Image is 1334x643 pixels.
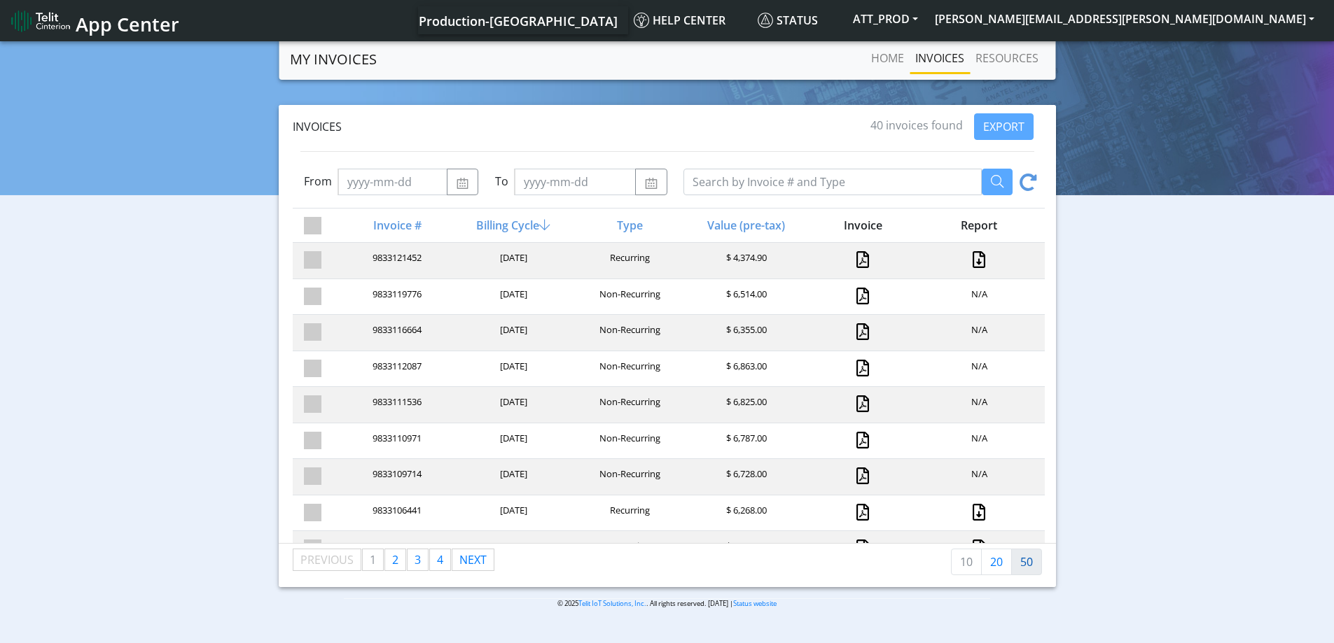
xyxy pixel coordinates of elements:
[338,323,454,342] div: 9833116664
[571,323,687,342] div: Non-Recurring
[338,504,454,523] div: 9833106441
[687,395,803,414] div: $ 6,825.00
[971,323,987,336] span: N/A
[290,45,377,73] a: MY INVOICES
[571,251,687,270] div: Recurring
[733,599,777,608] a: Status website
[454,395,570,414] div: [DATE]
[571,467,687,486] div: Non-Recurring
[974,113,1034,140] button: EXPORT
[910,44,970,72] a: INVOICES
[870,118,963,133] span: 40 invoices found
[971,288,987,300] span: N/A
[578,599,646,608] a: Telit IoT Solutions, Inc.
[970,44,1044,72] a: RESOURCES
[454,360,570,379] div: [DATE]
[683,169,982,195] input: Search by Invoice # and Type
[338,360,454,379] div: 9833112087
[981,549,1012,575] a: 20
[338,169,447,195] input: yyyy-mm-dd
[338,539,454,558] div: 9833105859
[338,395,454,414] div: 9833111536
[571,539,687,558] div: Recurring
[687,504,803,523] div: $ 6,268.00
[514,169,636,195] input: yyyy-mm-dd
[304,173,332,190] label: From
[687,360,803,379] div: $ 6,863.00
[971,432,987,444] span: N/A
[644,178,658,189] img: calendar.svg
[415,552,421,567] span: 3
[456,178,469,189] img: calendar.svg
[454,288,570,306] div: [DATE]
[370,552,376,567] span: 1
[971,360,987,372] span: N/A
[687,432,803,451] div: $ 6,787.00
[11,6,177,36] a: App Center
[571,288,687,306] div: Non-Recurring
[76,11,179,37] span: App Center
[758,13,818,28] span: Status
[687,251,803,270] div: $ 4,374.90
[338,467,454,486] div: 9833109714
[803,217,919,234] div: Invoice
[300,552,354,567] span: Previous
[452,549,494,570] a: Next page
[437,552,443,567] span: 4
[634,13,649,28] img: knowledge.svg
[454,323,570,342] div: [DATE]
[628,6,752,34] a: Help center
[338,432,454,451] div: 9833110971
[571,504,687,523] div: Recurring
[392,552,398,567] span: 2
[687,323,803,342] div: $ 6,355.00
[338,217,454,234] div: Invoice #
[687,288,803,306] div: $ 6,514.00
[344,598,990,609] p: © 2025 . All rights reserved. [DATE] |
[418,6,617,34] a: Your current platform instance
[338,251,454,270] div: 9833121452
[971,395,987,408] span: N/A
[495,173,508,190] label: To
[866,44,910,72] a: Home
[454,539,570,558] div: [DATE]
[454,467,570,486] div: [DATE]
[454,217,570,234] div: Billing Cycle
[454,251,570,270] div: [DATE]
[338,288,454,306] div: 9833119776
[293,119,342,134] span: Invoices
[11,10,70,32] img: logo-telit-cinterion-gw-new.png
[454,432,570,451] div: [DATE]
[752,6,845,34] a: Status
[687,539,803,558] div: $ 6,401.60
[571,432,687,451] div: Non-Recurring
[758,13,773,28] img: status.svg
[926,6,1323,31] button: [PERSON_NAME][EMAIL_ADDRESS][PERSON_NAME][DOMAIN_NAME]
[571,395,687,414] div: Non-Recurring
[845,6,926,31] button: ATT_PROD
[687,217,803,234] div: Value (pre-tax)
[634,13,725,28] span: Help center
[454,504,570,523] div: [DATE]
[293,549,495,571] ul: Pagination
[687,467,803,486] div: $ 6,728.00
[571,217,687,234] div: Type
[971,467,987,480] span: N/A
[1011,549,1042,575] a: 50
[919,217,1036,234] div: Report
[571,360,687,379] div: Non-Recurring
[419,13,618,29] span: Production-[GEOGRAPHIC_DATA]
